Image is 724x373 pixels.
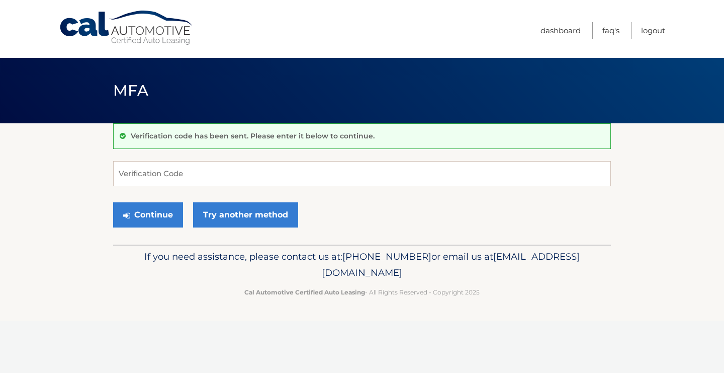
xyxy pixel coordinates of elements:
a: Try another method [193,202,298,228]
button: Continue [113,202,183,228]
a: Dashboard [540,22,581,39]
span: [EMAIL_ADDRESS][DOMAIN_NAME] [322,251,580,278]
a: Cal Automotive [59,10,195,46]
p: Verification code has been sent. Please enter it below to continue. [131,131,375,140]
a: Logout [641,22,665,39]
input: Verification Code [113,161,611,186]
p: If you need assistance, please contact us at: or email us at [120,249,604,281]
p: - All Rights Reserved - Copyright 2025 [120,287,604,297]
strong: Cal Automotive Certified Auto Leasing [244,288,365,296]
span: [PHONE_NUMBER] [342,251,431,262]
a: FAQ's [602,22,619,39]
span: MFA [113,81,148,100]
